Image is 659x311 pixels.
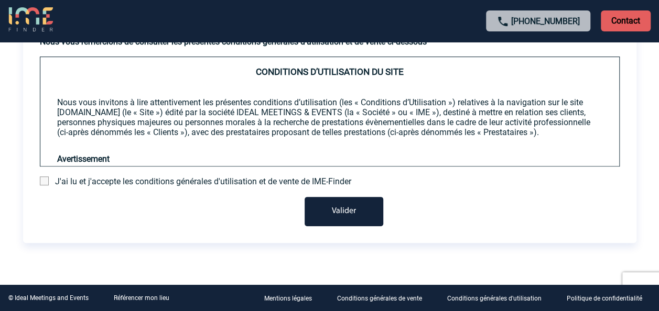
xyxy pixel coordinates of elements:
p: Conditions générales de vente [337,295,422,302]
div: © Ideal Meetings and Events [8,294,89,302]
a: [PHONE_NUMBER] [511,16,580,26]
a: Mentions légales [256,293,329,303]
p: Conditions générales d'utilisation [447,295,542,302]
p: Politique de confidentialité [567,295,642,302]
strong: Avertissement [57,154,110,164]
p: Nous vous invitons à lire attentivement les présentes conditions d’utilisation (les « Conditions ... [57,97,602,137]
a: Politique de confidentialité [558,293,659,303]
button: Valider [305,197,383,226]
a: Référencer mon lieu [114,294,169,302]
p: Contact [601,10,651,31]
img: call-24-px.png [496,15,509,28]
span: J'ai lu et j'accepte les conditions générales d'utilisation et de vente de IME-Finder [55,176,351,186]
p: Mentions légales [264,295,312,302]
a: Conditions générales de vente [329,293,439,303]
span: CONDITIONS D’UTILISATION DU SITE [256,66,404,77]
a: Conditions générales d'utilisation [439,293,558,303]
